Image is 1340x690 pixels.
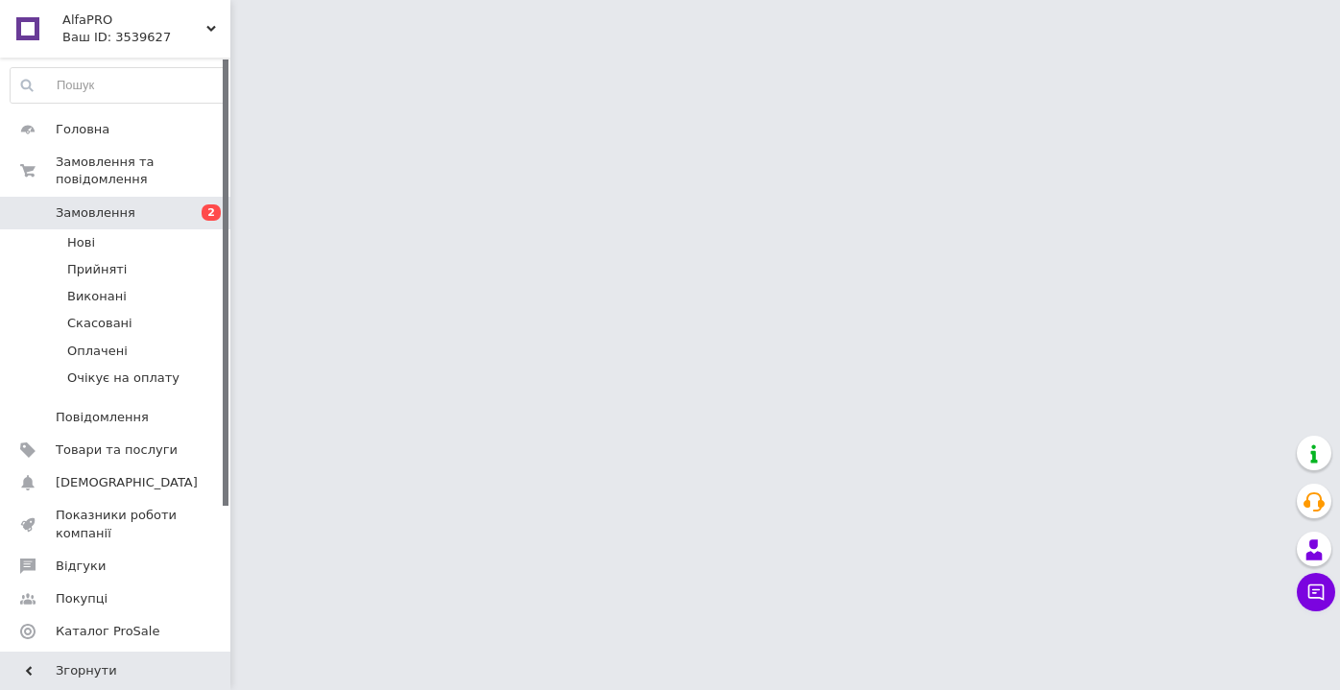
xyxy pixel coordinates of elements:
span: Оплачені [67,343,128,360]
span: 2 [202,204,221,221]
span: AlfaPRO [62,12,206,29]
span: Замовлення [56,204,135,222]
span: Покупці [56,590,108,607]
span: Головна [56,121,109,138]
span: Каталог ProSale [56,623,159,640]
span: Скасовані [67,315,132,332]
div: Ваш ID: 3539627 [62,29,230,46]
span: Товари та послуги [56,441,178,459]
span: Відгуки [56,558,106,575]
span: Нові [67,234,95,251]
input: Пошук [11,68,226,103]
span: [DEMOGRAPHIC_DATA] [56,474,198,491]
span: Прийняті [67,261,127,278]
button: Чат з покупцем [1297,573,1335,611]
span: Очікує на оплату [67,369,179,387]
span: Виконані [67,288,127,305]
span: Показники роботи компанії [56,507,178,541]
span: Замовлення та повідомлення [56,154,230,188]
span: Повідомлення [56,409,149,426]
